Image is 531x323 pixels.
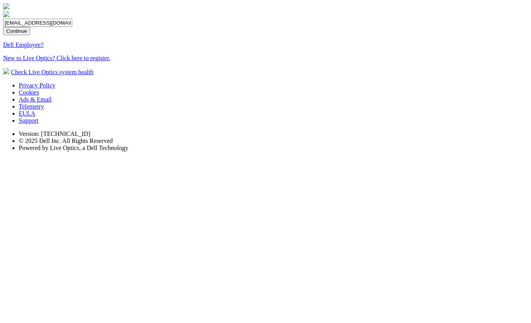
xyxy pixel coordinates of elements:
[3,41,44,48] a: Dell Employee?
[3,27,30,35] input: Continue
[19,130,528,137] li: Version: [TECHNICAL_ID]
[3,68,9,74] img: status-check-icon.svg
[19,137,528,145] li: © 2025 Dell Inc. All Rights Reserved
[3,55,110,61] a: New to Live Optics? Click here to register.
[19,89,39,96] a: Cookies
[19,103,44,110] a: Telemetry
[3,3,9,9] img: liveoptics-logo.svg
[3,11,9,17] img: liveoptics-word.svg
[3,19,72,27] input: email@address.com
[19,117,39,124] a: Support
[19,110,36,117] a: EULA
[11,69,94,75] a: Check Live Optics system health
[19,145,528,152] li: Powered by Live Optics, a Dell Technology
[19,82,55,89] a: Privacy Policy
[19,96,52,103] a: Ads & Email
